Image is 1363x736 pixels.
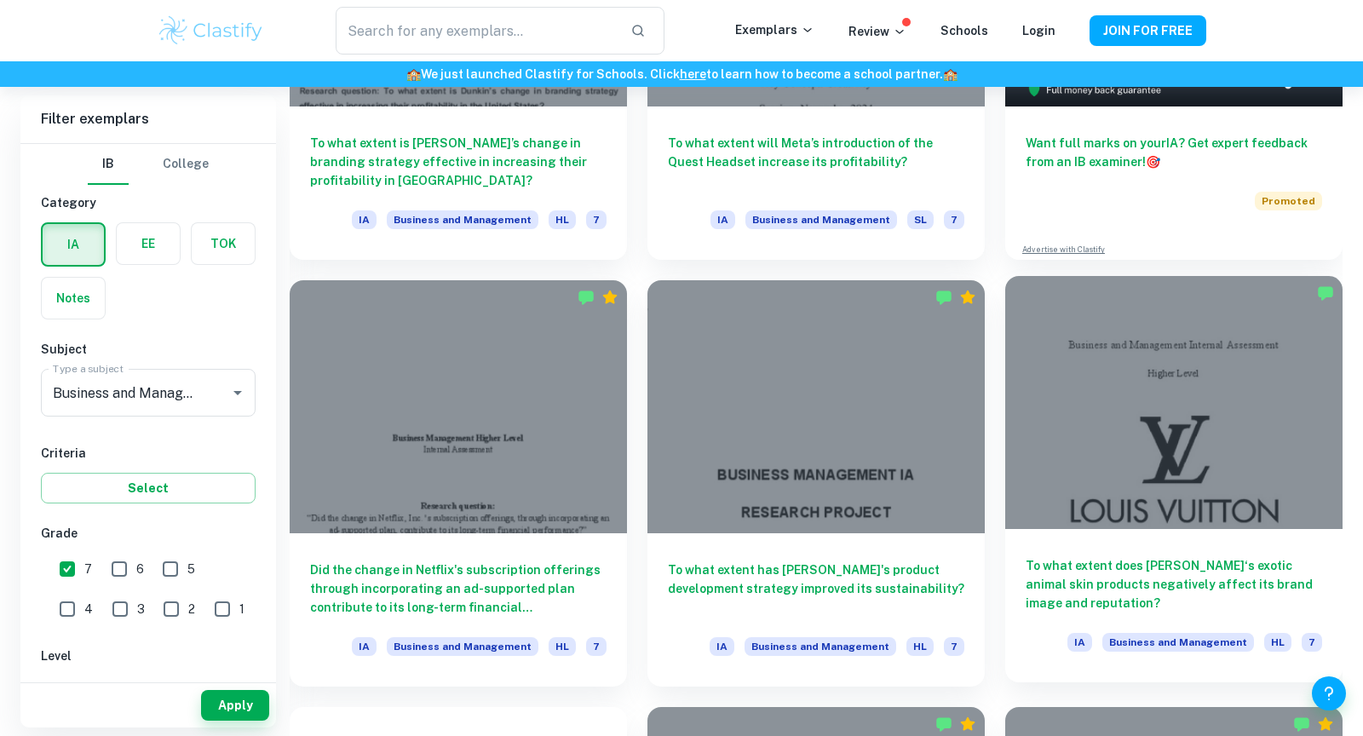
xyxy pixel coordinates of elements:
span: 7 [586,210,607,229]
img: Marked [578,289,595,306]
span: 7 [944,210,964,229]
span: 2 [188,600,195,618]
a: To what extent does [PERSON_NAME]‘s exotic animal skin products negatively affect its brand image... [1005,280,1343,687]
a: To what extent has [PERSON_NAME]'s product development strategy improved its sustainability?IABus... [647,280,985,687]
button: Open [226,381,250,405]
img: Marked [935,716,952,733]
button: JOIN FOR FREE [1090,15,1206,46]
a: Login [1022,24,1055,37]
span: Promoted [1255,192,1322,210]
span: 🏫 [406,67,421,81]
button: TOK [192,223,255,264]
div: Premium [601,289,618,306]
div: Premium [959,289,976,306]
button: College [163,144,209,185]
div: Premium [1317,716,1334,733]
span: 🏫 [943,67,958,81]
span: HL [549,637,576,656]
span: IA [710,637,734,656]
a: Schools [940,24,988,37]
h6: Level [41,647,256,665]
span: 7 [944,637,964,656]
span: Business and Management [387,210,538,229]
h6: Subject [41,340,256,359]
span: IA [352,637,377,656]
span: SL [907,210,934,229]
span: 3 [137,600,145,618]
h6: To what extent will Meta’s introduction of the Quest Headset increase its profitability? [668,134,964,190]
div: Filter type choice [88,144,209,185]
span: 7 [84,560,92,578]
span: Business and Management [745,637,896,656]
button: Select [41,473,256,503]
button: Notes [42,278,105,319]
h6: To what extent does [PERSON_NAME]‘s exotic animal skin products negatively affect its brand image... [1026,556,1322,612]
span: IA [1067,633,1092,652]
span: 7 [586,637,607,656]
span: IA [710,210,735,229]
button: IB [88,144,129,185]
button: IA [43,224,104,265]
button: Apply [201,690,269,721]
img: Marked [1293,716,1310,733]
span: 5 [187,560,195,578]
a: Advertise with Clastify [1022,244,1105,256]
img: Clastify logo [157,14,265,48]
h6: Did the change in Netflix's subscription offerings through incorporating an ad-supported plan con... [310,561,607,617]
p: Review [848,22,906,41]
span: IA [352,210,377,229]
h6: We just launched Clastify for Schools. Click to learn how to become a school partner. [3,65,1360,83]
h6: To what extent has [PERSON_NAME]'s product development strategy improved its sustainability? [668,561,964,617]
span: Business and Management [387,637,538,656]
span: HL [549,210,576,229]
label: Type a subject [53,361,124,376]
input: Search for any exemplars... [336,7,617,55]
img: Marked [935,289,952,306]
span: 6 [136,560,144,578]
span: 1 [239,600,244,618]
h6: Criteria [41,444,256,463]
img: Marked [1317,285,1334,302]
button: EE [117,223,180,264]
span: 🎯 [1146,155,1160,169]
span: Business and Management [745,210,897,229]
h6: Filter exemplars [20,95,276,143]
div: Premium [959,716,976,733]
a: here [680,67,706,81]
span: HL [906,637,934,656]
span: 4 [84,600,93,618]
span: HL [1264,633,1291,652]
h6: Want full marks on your IA ? Get expert feedback from an IB examiner! [1026,134,1322,171]
p: Exemplars [735,20,814,39]
h6: To what extent is [PERSON_NAME]’s change in branding strategy effective in increasing their profi... [310,134,607,190]
h6: Grade [41,524,256,543]
button: Help and Feedback [1312,676,1346,710]
a: Did the change in Netflix's subscription offerings through incorporating an ad-supported plan con... [290,280,627,687]
span: 7 [1302,633,1322,652]
h6: Category [41,193,256,212]
span: Business and Management [1102,633,1254,652]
